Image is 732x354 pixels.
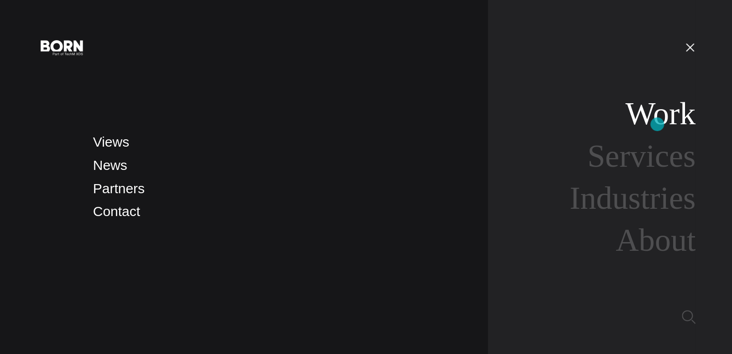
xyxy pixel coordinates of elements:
[93,158,127,173] a: News
[625,96,695,131] a: Work
[93,181,145,196] a: Partners
[682,310,695,324] img: Search
[616,222,695,258] a: About
[93,134,129,149] a: Views
[679,37,701,57] button: Open
[587,138,695,174] a: Services
[570,180,695,216] a: Industries
[93,204,140,219] a: Contact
